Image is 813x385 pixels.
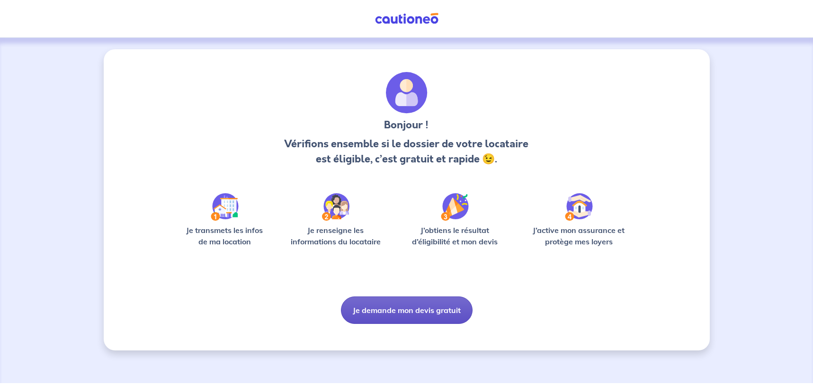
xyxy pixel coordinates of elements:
p: Je transmets les infos de ma location [179,224,270,247]
button: Je demande mon devis gratuit [341,296,473,324]
img: /static/90a569abe86eec82015bcaae536bd8e6/Step-1.svg [211,193,239,221]
img: /static/c0a346edaed446bb123850d2d04ad552/Step-2.svg [322,193,349,221]
h3: Bonjour ! [282,117,531,133]
img: Cautioneo [371,13,442,25]
p: Vérifions ensemble si le dossier de votre locataire est éligible, c’est gratuit et rapide 😉. [282,136,531,167]
p: J’obtiens le résultat d’éligibilité et mon devis [402,224,509,247]
img: /static/bfff1cf634d835d9112899e6a3df1a5d/Step-4.svg [565,193,593,221]
img: /static/f3e743aab9439237c3e2196e4328bba9/Step-3.svg [441,193,469,221]
p: J’active mon assurance et protège mes loyers [524,224,634,247]
img: archivate [386,72,428,114]
p: Je renseigne les informations du locataire [285,224,387,247]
